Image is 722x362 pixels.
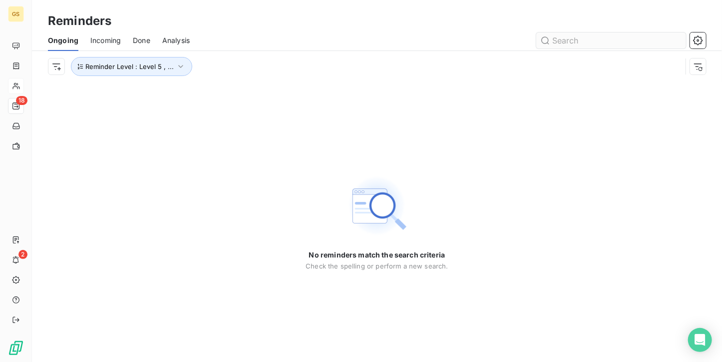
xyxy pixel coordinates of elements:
[16,96,27,105] span: 18
[133,35,150,45] span: Done
[48,12,111,30] h3: Reminders
[85,62,174,70] span: Reminder Level : Level 5 , ...
[8,340,24,356] img: Logo LeanPay
[90,35,121,45] span: Incoming
[688,328,712,352] div: Open Intercom Messenger
[71,57,192,76] button: Reminder Level : Level 5 , ...
[309,250,445,260] span: No reminders match the search criteria
[162,35,190,45] span: Analysis
[536,32,686,48] input: Search
[18,250,27,259] span: 2
[8,6,24,22] div: GS
[345,174,409,238] img: Empty state
[306,262,448,270] span: Check the spelling or perform a new search.
[48,35,78,45] span: Ongoing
